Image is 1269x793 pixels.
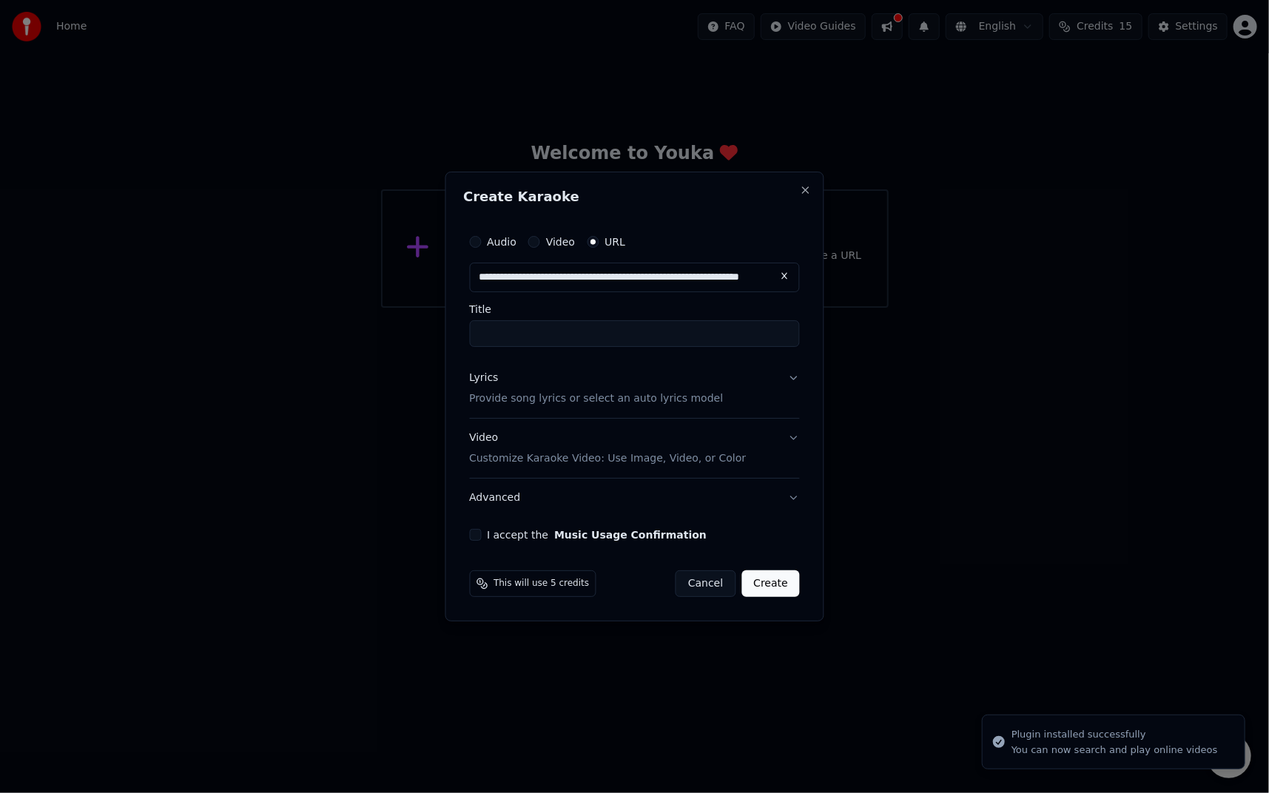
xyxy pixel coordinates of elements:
[469,419,800,478] button: VideoCustomize Karaoke Video: Use Image, Video, or Color
[487,530,707,540] label: I accept the
[469,451,746,466] p: Customize Karaoke Video: Use Image, Video, or Color
[676,570,736,597] button: Cancel
[463,190,806,203] h2: Create Karaoke
[554,530,707,540] button: I accept the
[494,578,589,590] span: This will use 5 credits
[469,431,746,466] div: Video
[741,570,800,597] button: Create
[469,304,800,314] label: Title
[546,237,575,247] label: Video
[487,237,516,247] label: Audio
[469,359,800,418] button: LyricsProvide song lyrics or select an auto lyrics model
[469,371,498,385] div: Lyrics
[469,479,800,517] button: Advanced
[469,391,723,406] p: Provide song lyrics or select an auto lyrics model
[605,237,625,247] label: URL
